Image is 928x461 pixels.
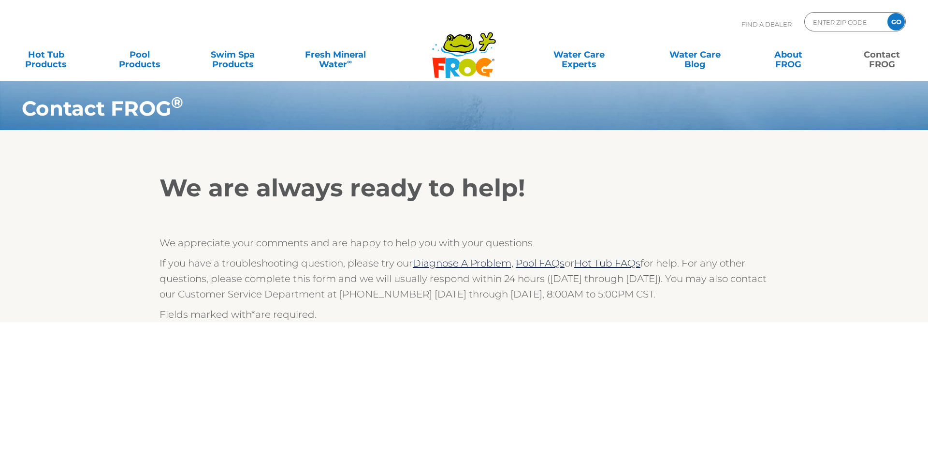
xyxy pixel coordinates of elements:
a: Pool FAQs [516,257,565,269]
a: Swim SpaProducts [197,45,269,64]
a: Diagnose A Problem, [413,257,513,269]
a: ContactFROG [846,45,918,64]
a: Water CareExperts [520,45,638,64]
a: PoolProducts [103,45,175,64]
sup: ∞ [347,58,352,65]
input: GO [887,13,905,30]
p: Fields marked with are required. [159,307,768,322]
h1: Contact FROG [22,97,829,120]
p: We appreciate your comments and are happy to help you with your questions [159,235,768,251]
a: AboutFROG [752,45,825,64]
h2: We are always ready to help! [159,174,768,203]
a: Hot Tub FAQs [574,257,640,269]
p: If you have a troubleshooting question, please try our or for help. For any other questions, plea... [159,255,768,302]
a: Hot TubProducts [10,45,82,64]
p: Find A Dealer [741,12,792,36]
sup: ® [171,93,183,112]
a: Fresh MineralWater∞ [290,45,381,64]
img: Frog Products Logo [427,19,501,78]
a: Water CareBlog [659,45,731,64]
